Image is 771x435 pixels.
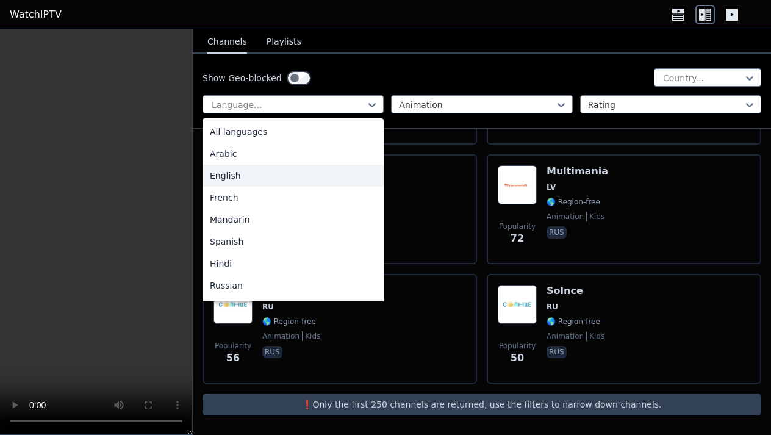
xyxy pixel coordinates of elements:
[267,31,301,54] button: Playlists
[547,212,584,221] span: animation
[207,398,756,411] p: ❗️Only the first 250 channels are returned, use the filters to narrow down channels.
[203,275,384,297] div: Russian
[262,331,299,341] span: animation
[547,182,556,192] span: LV
[203,72,282,84] label: Show Geo-blocked
[499,221,536,231] span: Popularity
[226,351,240,365] span: 56
[203,143,384,165] div: Arabic
[511,231,524,246] span: 72
[203,253,384,275] div: Hindi
[547,302,558,312] span: RU
[547,346,567,358] p: rus
[547,165,608,178] h6: Multimania
[207,31,247,54] button: Channels
[203,297,384,318] div: Portuguese
[547,317,600,326] span: 🌎 Region-free
[586,212,604,221] span: kids
[262,302,274,312] span: RU
[203,209,384,231] div: Mandarin
[203,187,384,209] div: French
[547,197,600,207] span: 🌎 Region-free
[498,165,537,204] img: Multimania
[586,331,604,341] span: kids
[302,331,320,341] span: kids
[498,285,537,324] img: Solnce
[511,351,524,365] span: 50
[547,285,604,297] h6: Solnce
[213,285,253,324] img: Solnce
[262,346,282,358] p: rus
[203,165,384,187] div: English
[547,226,567,239] p: rus
[10,7,62,22] a: WatchIPTV
[547,331,584,341] span: animation
[203,121,384,143] div: All languages
[215,341,251,351] span: Popularity
[499,341,536,351] span: Popularity
[203,231,384,253] div: Spanish
[262,317,316,326] span: 🌎 Region-free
